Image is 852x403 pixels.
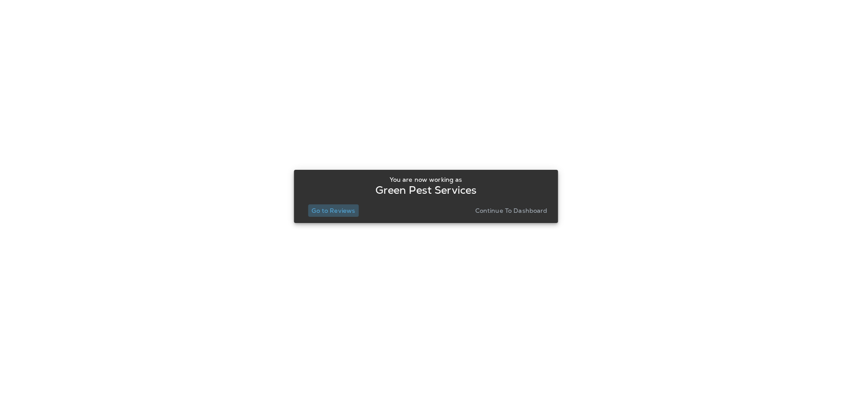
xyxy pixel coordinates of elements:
[312,207,355,214] p: Go to Reviews
[472,204,551,217] button: Continue to Dashboard
[390,176,462,183] p: You are now working as
[475,207,548,214] p: Continue to Dashboard
[375,187,477,194] p: Green Pest Services
[308,204,359,217] button: Go to Reviews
